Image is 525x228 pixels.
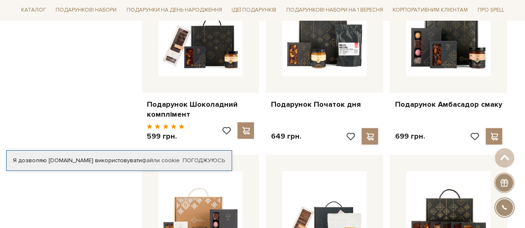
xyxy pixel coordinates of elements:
[52,4,120,17] a: Подарункові набори
[283,3,386,17] a: Подарункові набори на 1 Вересня
[147,99,254,119] a: Подарунок Шоколадний комплімент
[395,131,425,141] p: 699 грн.
[474,4,508,17] a: Про Spell
[395,99,502,109] a: Подарунок Амбасадор смаку
[142,157,180,164] a: файли cookie
[271,99,378,109] a: Подарунок Початок дня
[389,3,471,17] a: Корпоративним клієнтам
[271,131,301,141] p: 649 грн.
[7,157,232,164] div: Я дозволяю [DOMAIN_NAME] використовувати
[183,157,225,164] a: Погоджуюсь
[228,4,280,17] a: Ідеї подарунків
[147,131,185,141] p: 599 грн.
[123,4,225,17] a: Подарунки на День народження
[18,4,49,17] a: Каталог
